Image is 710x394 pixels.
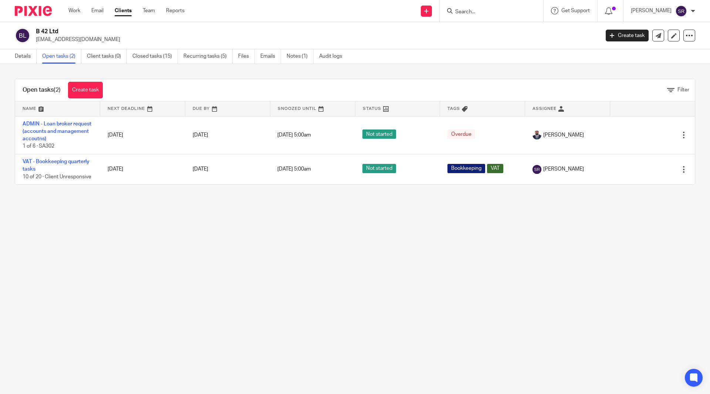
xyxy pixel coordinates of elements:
span: (2) [54,87,61,93]
span: Not started [362,164,396,173]
td: [DATE] [100,116,185,154]
a: Details [15,49,37,64]
a: Create task [68,82,103,98]
a: Work [68,7,80,14]
span: [DATE] [193,167,208,172]
a: Clients [115,7,132,14]
span: Filter [677,87,689,92]
input: Search [454,9,521,16]
a: Audit logs [319,49,348,64]
a: ADMIN - Loan broker request (accounts and management accoutns) [23,121,91,142]
img: Pixie [15,6,52,16]
a: Closed tasks (15) [132,49,178,64]
span: Status [363,107,381,111]
span: Tags [447,107,460,111]
td: [DATE] [100,154,185,185]
span: [PERSON_NAME] [543,165,584,173]
img: svg%3E [675,5,687,17]
span: [DATE] [193,132,208,138]
span: Get Support [561,8,590,13]
span: 1 of 6 · SA302 [23,144,54,149]
p: [EMAIL_ADDRESS][DOMAIN_NAME] [36,36,595,43]
span: [PERSON_NAME] [543,131,584,139]
span: Not started [362,129,396,139]
img: svg%3E [15,28,30,43]
a: Create task [606,30,649,41]
a: Notes (1) [287,49,314,64]
span: Bookkeeping [447,164,485,173]
img: WhatsApp%20Image%202022-05-18%20at%206.27.04%20PM.jpeg [532,131,541,139]
a: Client tasks (0) [87,49,127,64]
span: VAT [487,164,503,173]
a: Reports [166,7,185,14]
img: svg%3E [532,165,541,174]
span: Overdue [447,129,475,139]
a: Team [143,7,155,14]
a: Files [238,49,255,64]
a: VAT - Bookkeeping quarterly tasks [23,159,89,172]
span: 10 of 20 · Client Unresponsive [23,174,91,179]
a: Emails [260,49,281,64]
a: Email [91,7,104,14]
h1: Open tasks [23,86,61,94]
span: [DATE] 5:00am [277,167,311,172]
h2: B 42 Ltd [36,28,483,36]
a: Open tasks (2) [42,49,81,64]
span: Snoozed Until [278,107,317,111]
a: Recurring tasks (5) [183,49,233,64]
span: [DATE] 5:00am [277,132,311,138]
p: [PERSON_NAME] [631,7,672,14]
